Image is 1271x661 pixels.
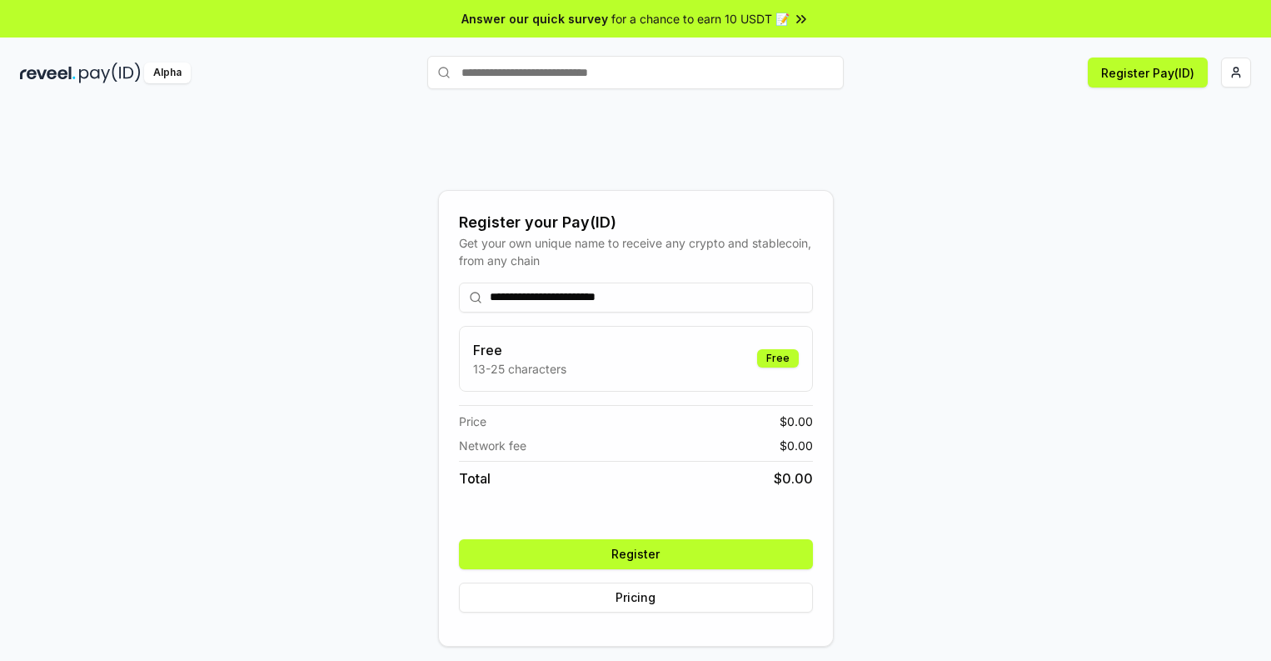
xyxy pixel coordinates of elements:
[774,468,813,488] span: $ 0.00
[459,234,813,269] div: Get your own unique name to receive any crypto and stablecoin, from any chain
[459,437,526,454] span: Network fee
[459,583,813,613] button: Pricing
[459,211,813,234] div: Register your Pay(ID)
[1088,58,1208,88] button: Register Pay(ID)
[459,539,813,569] button: Register
[473,340,566,360] h3: Free
[611,10,790,28] span: for a chance to earn 10 USDT 📝
[144,63,191,83] div: Alpha
[20,63,76,83] img: reveel_dark
[459,413,486,430] span: Price
[757,349,799,368] div: Free
[780,413,813,430] span: $ 0.00
[79,63,141,83] img: pay_id
[780,437,813,454] span: $ 0.00
[473,360,566,378] p: 13-25 characters
[461,10,608,28] span: Answer our quick survey
[459,468,491,488] span: Total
